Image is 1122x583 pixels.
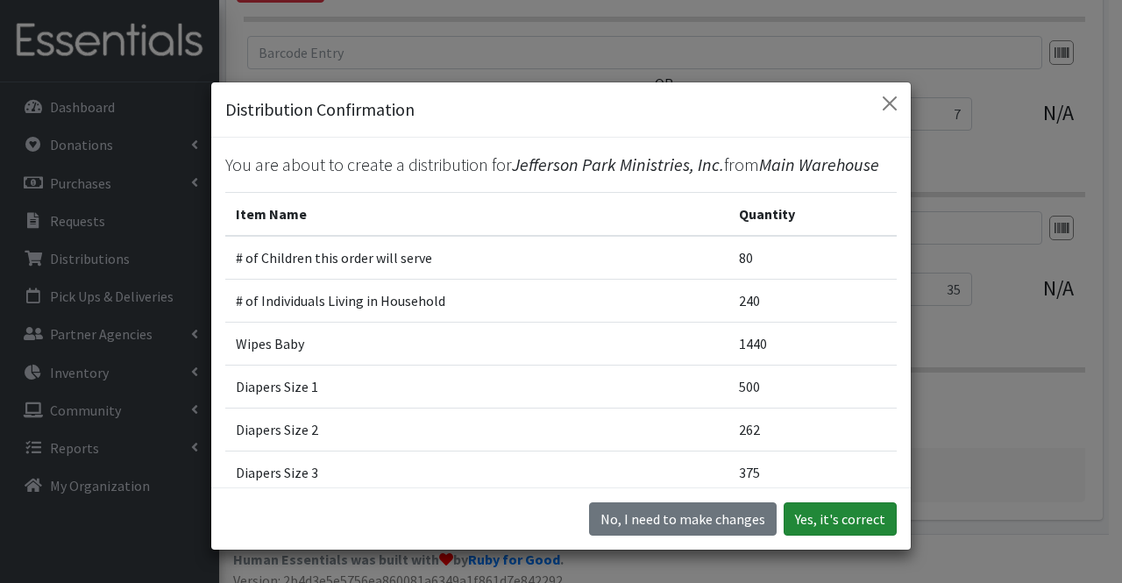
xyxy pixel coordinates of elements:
td: # of Children this order will serve [225,236,728,280]
td: 240 [728,280,897,323]
span: Jefferson Park Ministries, Inc. [512,153,724,175]
span: Main Warehouse [759,153,879,175]
button: No I need to make changes [589,502,777,536]
th: Item Name [225,193,728,237]
td: Diapers Size 3 [225,451,728,494]
td: 375 [728,451,897,494]
td: 80 [728,236,897,280]
td: # of Individuals Living in Household [225,280,728,323]
td: 262 [728,409,897,451]
th: Quantity [728,193,897,237]
td: Wipes Baby [225,323,728,366]
td: 1440 [728,323,897,366]
p: You are about to create a distribution for from [225,152,897,178]
button: Close [876,89,904,117]
td: Diapers Size 2 [225,409,728,451]
td: Diapers Size 1 [225,366,728,409]
button: Yes, it's correct [784,502,897,536]
h5: Distribution Confirmation [225,96,415,123]
td: 500 [728,366,897,409]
